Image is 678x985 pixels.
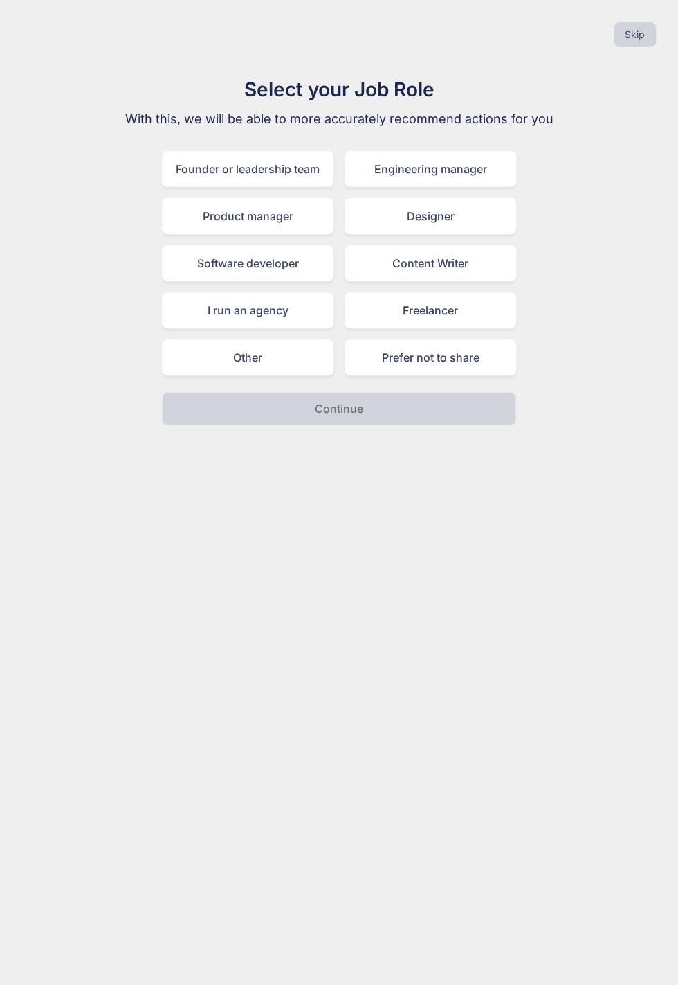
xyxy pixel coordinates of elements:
div: Prefer not to share [345,339,516,375]
button: Continue [162,392,516,425]
h1: Select your Job Role [107,75,571,104]
div: Freelancer [345,292,516,328]
div: Content Writer [345,245,516,281]
div: Software developer [162,245,333,281]
p: Continue [315,400,363,417]
button: Skip [614,22,656,47]
div: Designer [345,198,516,234]
div: Other [162,339,333,375]
p: With this, we will be able to more accurately recommend actions for you [107,109,571,129]
div: Founder or leadership team [162,151,333,187]
div: I run an agency [162,292,333,328]
div: Product manager [162,198,333,234]
div: Engineering manager [345,151,516,187]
